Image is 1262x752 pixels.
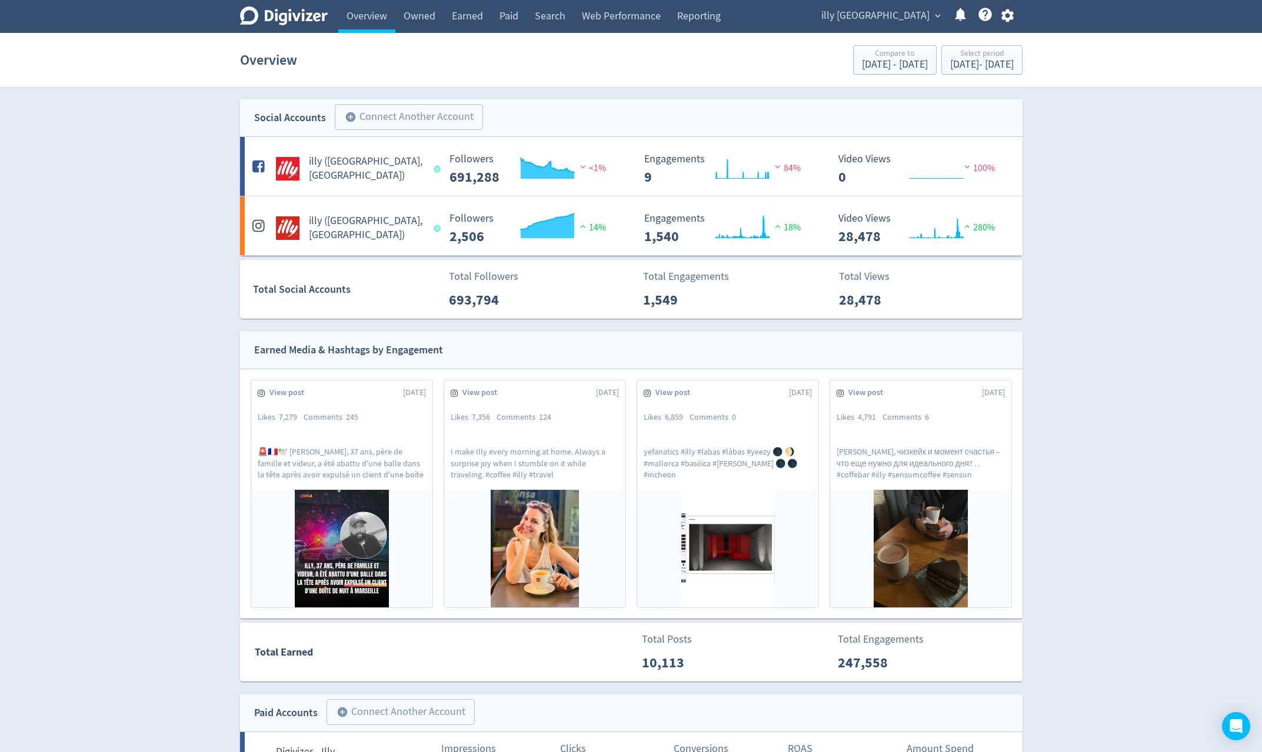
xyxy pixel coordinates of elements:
[240,623,1023,681] a: Total EarnedTotal Posts10,113Total Engagements247,558
[950,59,1014,70] div: [DATE] - [DATE]
[254,342,443,359] div: Earned Media & Hashtags by Engagement
[853,45,937,75] button: Compare to[DATE] - [DATE]
[254,704,318,721] div: Paid Accounts
[644,412,690,423] div: Likes
[577,222,606,233] span: 14%
[596,387,619,399] span: [DATE]
[830,380,1011,607] a: View post[DATE]Likes4,791Comments6[PERSON_NAME], чизкейк и момент счастья – что еще нужно для иде...
[837,412,883,423] div: Likes
[665,412,683,422] span: 6,859
[451,412,497,423] div: Likes
[862,49,928,59] div: Compare to
[644,446,812,479] p: yefanatics #illy #labas #làbas #yeezy 🌑 🌖 #mallorca #basilica #[PERSON_NAME] 🌑 🌑 #incheon
[577,162,589,171] img: negative-performance.svg
[982,387,1005,399] span: [DATE]
[451,446,619,479] p: I make Illy every morning at home. Always a surprise joy when I stumble on it while traveling. #c...
[337,706,348,718] span: add_circle
[772,162,784,171] img: negative-performance.svg
[961,222,995,233] span: 280%
[434,166,444,172] span: Data last synced: 1 Oct 2025, 12:01am (AEST)
[950,49,1014,59] div: Select period
[253,281,441,298] div: Total Social Accounts
[732,412,736,422] span: 0
[961,222,973,230] img: positive-performance.svg
[637,380,818,607] a: View post[DATE]Likes6,859Comments0yefanatics #illy #labas #làbas #yeezy 🌑 🌖 #mallorca #basilica #...
[434,225,444,232] span: Data last synced: 1 Oct 2025, 12:01am (AEST)
[327,699,475,725] button: Connect Another Account
[821,6,930,25] span: illy [GEOGRAPHIC_DATA]
[444,213,620,244] svg: Followers 2,506
[449,289,517,310] p: 693,794
[276,157,299,181] img: illy (AU, NZ) undefined
[240,196,1023,255] a: illy (AU, NZ) undefinedilly ([GEOGRAPHIC_DATA], [GEOGRAPHIC_DATA]) Followers 2,506 Followers 2,50...
[638,153,815,185] svg: Engagements 9
[772,222,784,230] img: positive-performance.svg
[254,109,326,126] div: Social Accounts
[833,153,1009,185] svg: Video Views 0
[833,213,1009,244] svg: Video Views 28,478
[276,216,299,240] img: illy (AU, NZ) undefined
[655,387,697,399] span: View post
[304,412,365,423] div: Comments
[309,155,424,183] h5: illy ([GEOGRAPHIC_DATA], [GEOGRAPHIC_DATA])
[638,213,815,244] svg: Engagements 1,540
[961,162,995,174] span: 100%
[444,380,625,607] a: View post[DATE]Likes7,356Comments124I make Illy every morning at home. Always a surprise joy when...
[240,137,1023,196] a: illy (AU, NZ) undefinedilly ([GEOGRAPHIC_DATA], [GEOGRAPHIC_DATA]) Followers 691,288 Followers 69...
[862,59,928,70] div: [DATE] - [DATE]
[925,412,929,422] span: 6
[497,412,558,423] div: Comments
[462,387,504,399] span: View post
[772,162,801,174] span: 84%
[279,412,297,422] span: 7,279
[345,111,357,123] span: add_circle
[444,153,620,185] svg: Followers 691,288
[643,269,729,285] p: Total Engagements
[577,162,606,174] span: <1%
[858,412,876,422] span: 4,791
[642,631,710,647] p: Total Posts
[839,289,907,310] p: 28,478
[309,214,424,242] h5: illy ([GEOGRAPHIC_DATA], [GEOGRAPHIC_DATA])
[335,104,483,130] button: Connect Another Account
[837,446,1005,479] p: [PERSON_NAME], чизкейк и момент счастья – что еще нужно для идеального дня? . . #coffebar #illy #...
[403,387,426,399] span: [DATE]
[269,387,311,399] span: View post
[472,412,490,422] span: 7,356
[318,701,475,725] a: Connect Another Account
[838,652,905,673] p: 247,558
[838,631,924,647] p: Total Engagements
[241,644,631,661] div: Total Earned
[690,412,742,423] div: Comments
[848,387,890,399] span: View post
[326,106,483,130] a: Connect Another Account
[933,11,943,21] span: expand_more
[941,45,1023,75] button: Select period[DATE]- [DATE]
[539,412,551,422] span: 124
[346,412,358,422] span: 245
[883,412,935,423] div: Comments
[643,289,711,310] p: 1,549
[961,162,973,171] img: negative-performance.svg
[577,222,589,230] img: positive-performance.svg
[240,41,297,79] h1: Overview
[251,380,432,607] a: View post[DATE]Likes7,279Comments245🚨🇫🇷🕊️ [PERSON_NAME], 37 ans, père de famille et videur, a été...
[258,446,426,479] p: 🚨🇫🇷🕊️ [PERSON_NAME], 37 ans, père de famille et videur, a été abattu d'une balle dans la tête apr...
[817,6,944,25] button: illy [GEOGRAPHIC_DATA]
[772,222,801,233] span: 18%
[839,269,907,285] p: Total Views
[1222,712,1250,740] div: Open Intercom Messenger
[449,269,518,285] p: Total Followers
[642,652,710,673] p: 10,113
[258,412,304,423] div: Likes
[789,387,812,399] span: [DATE]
